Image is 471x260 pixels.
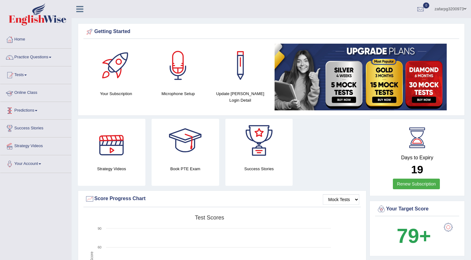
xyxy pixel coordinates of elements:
h4: Your Subscription [88,90,144,97]
h4: Days to Expiry [377,155,458,161]
tspan: Test scores [195,214,224,221]
a: Your Account [0,155,71,171]
b: 79+ [397,224,431,247]
a: Predictions [0,102,71,118]
a: Practice Questions [0,49,71,64]
h4: Success Stories [225,166,293,172]
text: 60 [98,245,101,249]
h4: Update [PERSON_NAME] Login Detail [212,90,268,104]
a: Renew Subscription [393,179,440,189]
img: small5.jpg [275,44,447,110]
h4: Book PTE Exam [152,166,219,172]
a: Tests [0,66,71,82]
a: Success Stories [0,120,71,135]
div: Score Progress Chart [85,194,359,204]
div: Getting Started [85,27,458,36]
a: Home [0,31,71,46]
h4: Microphone Setup [150,90,206,97]
text: 90 [98,227,101,230]
a: Strategy Videos [0,137,71,153]
b: 19 [411,163,423,176]
div: Your Target Score [377,205,458,214]
h4: Strategy Videos [78,166,145,172]
a: Online Class [0,84,71,100]
span: 0 [423,2,429,8]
